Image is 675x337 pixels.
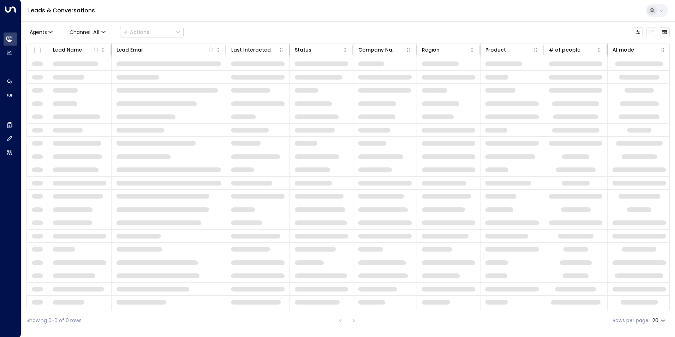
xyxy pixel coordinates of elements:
button: Customize [633,27,643,37]
label: Rows per page: [613,317,650,324]
div: Showing 0-0 of 0 rows [26,317,82,324]
div: Company Name [358,46,405,54]
div: Region [422,46,469,54]
span: Refresh [646,27,656,37]
span: Channel: [67,27,108,37]
div: Company Name [358,46,398,54]
div: Region [422,46,440,54]
span: Agents [30,30,47,35]
button: Actions [120,27,184,37]
a: Leads & Conversations [28,6,95,14]
div: Lead Name [53,46,82,54]
div: # of people [549,46,596,54]
div: Product [485,46,532,54]
button: Channel:All [67,27,108,37]
div: Lead Name [53,46,100,54]
div: Lead Email [117,46,144,54]
div: Status [295,46,311,54]
button: Archived Leads [660,27,670,37]
div: # of people [549,46,580,54]
div: Product [485,46,506,54]
div: AI mode [613,46,634,54]
span: All [93,29,100,35]
div: Last Interacted [231,46,271,54]
div: Lead Email [117,46,215,54]
div: Button group with a nested menu [120,27,184,37]
div: Status [295,46,342,54]
div: 20 [652,315,667,326]
button: Agents [26,27,55,37]
div: Last Interacted [231,46,278,54]
div: Actions [123,29,149,35]
nav: pagination navigation [336,316,358,325]
div: AI mode [613,46,659,54]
